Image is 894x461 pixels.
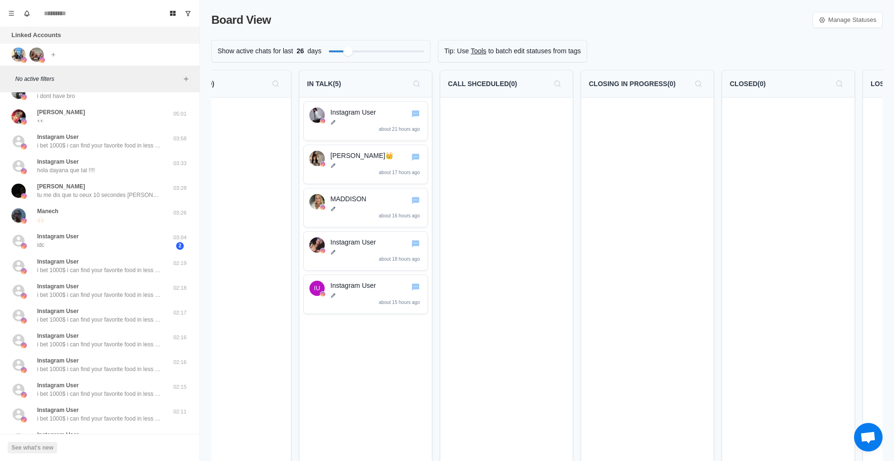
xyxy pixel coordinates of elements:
p: days [308,46,322,56]
span: 26 [293,46,308,56]
p: 02:15 [168,383,192,391]
p: 02:19 [168,259,192,267]
button: Board View [165,6,180,21]
button: Add filters [180,73,192,85]
p: i bet 1000$ i can find your favorite food in less than 10mn [37,291,161,299]
img: picture [39,57,45,63]
p: CLOSED ( 0 ) [730,79,765,89]
p: Instagram User [37,431,79,439]
p: i dont have bro [37,92,75,100]
p: No active filters [15,75,180,83]
p: 03:58 [168,135,192,143]
p: Linked Accounts [11,30,61,40]
img: picture [21,94,27,100]
p: 02:18 [168,284,192,292]
button: Search [691,76,706,91]
img: picture [11,184,26,198]
img: picture [21,168,27,174]
img: instagram [320,248,325,253]
img: picture [21,367,27,373]
p: Instagram User [37,157,79,166]
img: picture [21,343,27,348]
img: picture [21,57,27,63]
img: picture [21,193,27,199]
button: Add account [48,49,59,60]
p: Instagram User [37,406,79,414]
p: IN TALK ( 5 ) [307,79,341,89]
p: Instagram User [330,237,422,247]
img: picture [11,109,26,124]
p: Instagram User [37,332,79,340]
button: Go to chat [410,282,421,292]
img: picture [21,119,27,125]
div: Go to chatMaddie Eline N.👑instagram[PERSON_NAME]👑about 17 hours ago [303,145,428,184]
p: Show active chats for last [218,46,293,56]
button: Go to chat [410,108,421,119]
p: i bet 1000$ i can find your favorite food in less than 10mn [37,266,161,275]
p: 03:04 [168,234,192,242]
img: picture [30,48,44,62]
p: i bet 1000$ i can find your favorite food in less than 10mn [37,340,161,349]
span: 2 [176,242,184,250]
p: 03:26 [168,209,192,217]
img: picture [21,293,27,299]
p: about 18 hours ago [379,255,420,263]
a: Manage Statuses [813,12,883,28]
img: picture [11,208,26,223]
p: Instagram User [37,232,79,241]
img: picture [21,318,27,324]
p: Instagram User [37,133,79,141]
p: hola dayana que tal !!!! [37,166,95,175]
img: picture [21,218,27,224]
p: Board View [211,11,271,29]
button: Go to chat [410,238,421,249]
img: instagram [320,162,325,167]
p: 03:33 [168,159,192,167]
img: Maddie Eline N.👑 [309,151,325,166]
p: CALL SHCEDULED ( 0 ) [448,79,517,89]
img: picture [21,144,27,149]
p: 02:16 [168,333,192,342]
div: Go to chatInstagram UserinstagramInstagram Userabout 15 hours ago [303,275,428,314]
p: Instagram User [37,257,79,266]
p: 05:01 [168,110,192,118]
p: 02:16 [168,358,192,366]
button: Menu [4,6,19,21]
img: Instagram User [309,237,325,253]
p: i bet 1000$ i can find your favorite food in less than 10mn [37,141,161,150]
p: i bet 1000$ i can find your favorite food in less than 10mn [37,390,161,398]
button: Show unread conversations [180,6,196,21]
p: 02:10 [168,432,192,441]
p: to batch edit statuses from tags [488,46,581,56]
p: 02:11 [168,408,192,416]
div: Filter by activity days [343,47,353,56]
p: Instagram User [37,282,79,291]
p: Instagram User [37,307,79,315]
img: Instagram User [309,108,325,123]
p: Manech [37,207,59,216]
p: i bet 1000$ i can find your favorite food in less than 10mn [37,315,161,324]
button: Search [268,76,283,91]
p: Instagram User [37,381,79,390]
button: Go to chat [410,195,421,206]
p: Instagram User [37,356,79,365]
p: 👀 [37,117,44,125]
p: tu me dis que tu oeux 10 secondes [PERSON_NAME] 10 seconde je me en branle [37,191,161,199]
div: Ouvrir le chat [854,423,883,451]
p: 03:28 [168,184,192,192]
p: 🙌🏻 [37,216,44,224]
button: Search [409,76,424,91]
img: instagram [320,118,325,123]
p: [PERSON_NAME] [37,182,85,191]
p: about 16 hours ago [379,212,420,219]
img: picture [21,392,27,398]
div: Instagram User [314,281,320,296]
img: picture [21,268,27,274]
img: picture [21,243,27,249]
img: MADDISON [309,194,325,209]
p: i bet 1000$ i can find your favorite food in less than 10mn [37,414,161,423]
p: i bet 1000$ i can find your favorite food in less than 10mn [37,365,161,373]
p: Instagram User [330,108,422,118]
div: Go to chatInstagram UserinstagramInstagram Userabout 18 hours ago [303,231,428,271]
div: Go to chatInstagram UserinstagramInstagram Userabout 21 hours ago [303,101,428,141]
